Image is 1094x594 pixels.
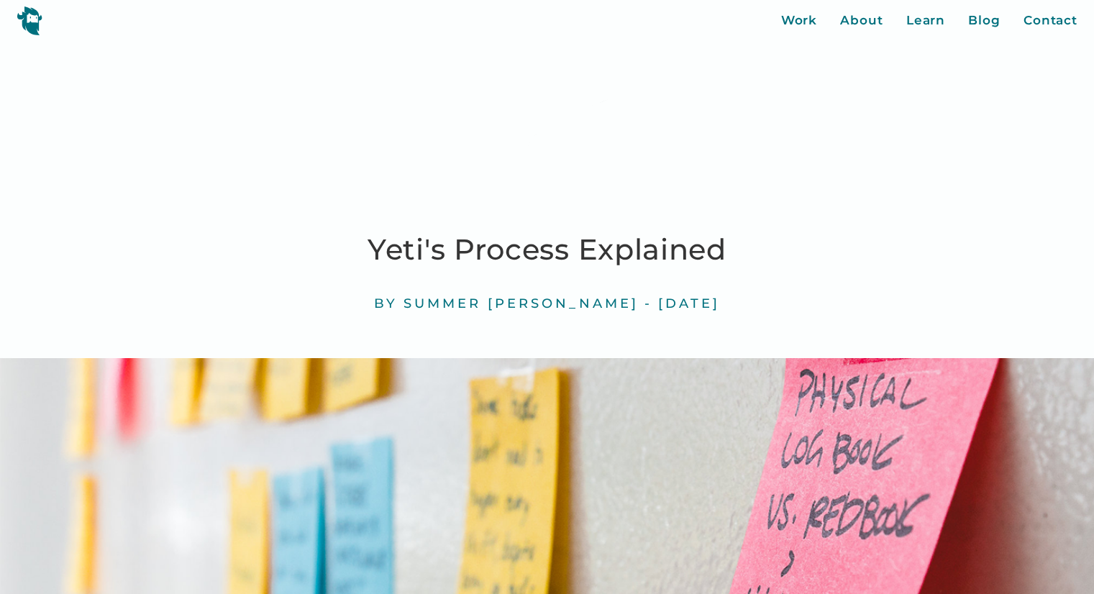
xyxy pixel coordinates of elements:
[644,296,652,312] div: -
[224,227,871,273] h1: Yeti's Process Explained
[1024,12,1077,30] a: Contact
[840,12,883,30] a: About
[968,12,1000,30] a: Blog
[374,296,398,312] div: By
[781,12,818,30] a: Work
[404,296,639,312] div: Summer [PERSON_NAME]
[658,296,720,312] div: [DATE]
[17,6,42,35] img: yeti logo icon
[906,12,946,30] a: Learn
